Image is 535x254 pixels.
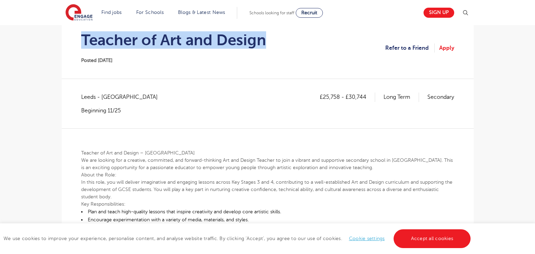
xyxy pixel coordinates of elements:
[81,58,113,63] span: Posted [DATE]
[3,236,472,241] span: We use cookies to improve your experience, personalise content, and analyse website traffic. By c...
[81,172,116,177] b: About the Role:
[178,10,225,15] a: Blogs & Latest News
[349,236,385,241] a: Cookie settings
[424,8,454,18] a: Sign up
[136,10,164,15] a: For Schools
[81,216,454,224] li: Encourage experimentation with a variety of media, materials, and styles.
[427,93,454,102] p: Secondary
[249,10,294,15] span: Schools looking for staff
[101,10,122,15] a: Find jobs
[81,157,454,171] p: We are looking for a creative, committed, and forward-thinking Art and Design Teacher to join a v...
[320,93,375,102] p: £25,758 - £30,744
[81,178,454,200] p: In this role, you will deliver imaginative and engaging lessons across Key Stages 3 and 4, contri...
[81,31,266,49] h1: Teacher of Art and Design
[81,150,195,156] b: Teacher of Art and Design – [GEOGRAPHIC_DATA]
[301,10,317,15] span: Recruit
[65,4,93,22] img: Engage Education
[383,93,419,102] p: Long Term
[394,229,471,248] a: Accept all cookies
[296,8,323,18] a: Recruit
[385,43,435,53] a: Refer to a Friend
[439,43,454,53] a: Apply
[81,93,165,102] span: Leeds - [GEOGRAPHIC_DATA]
[81,208,454,216] li: Plan and teach high-quality lessons that inspire creativity and develop core artistic skills.
[81,107,165,114] p: Beginning 11/25
[81,201,125,207] b: Key Responsibilities:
